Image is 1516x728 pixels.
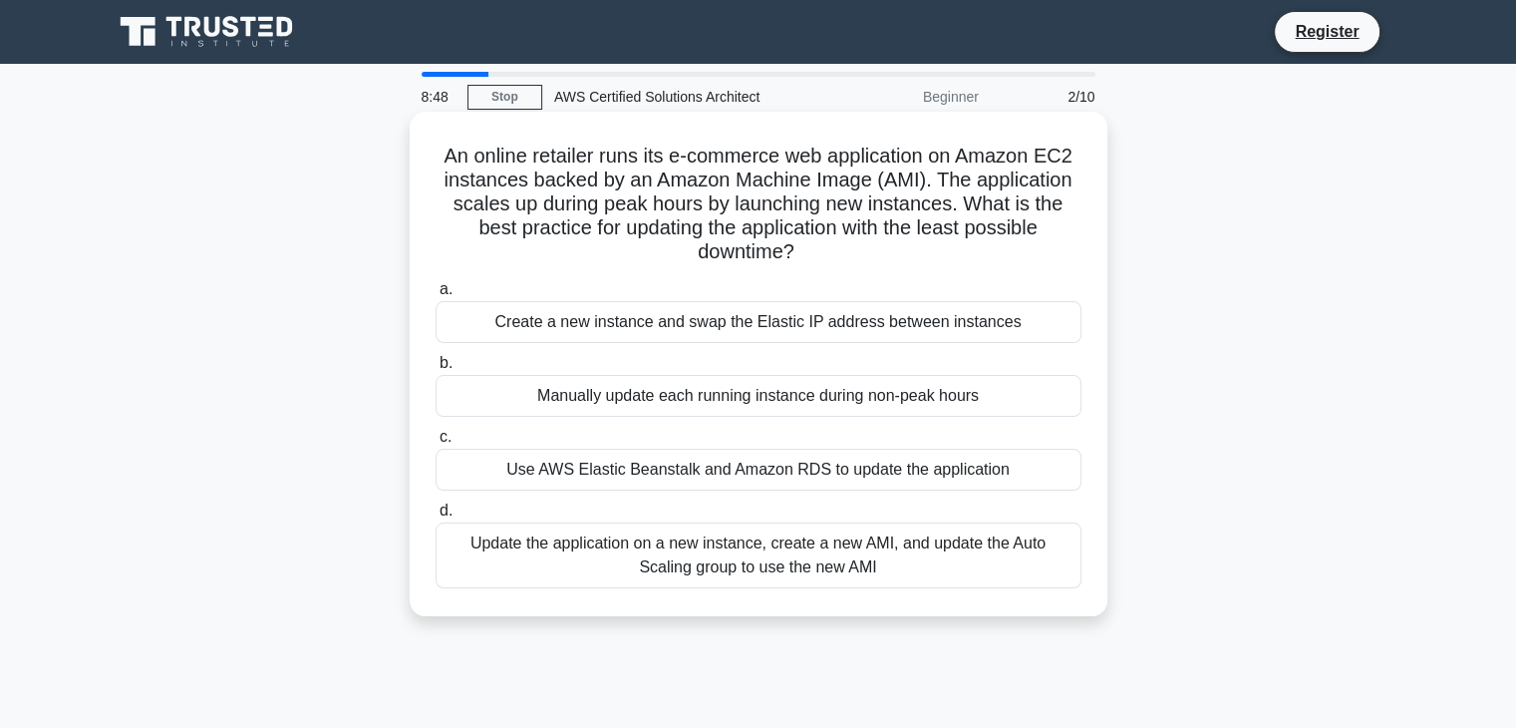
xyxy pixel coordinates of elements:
div: Beginner [816,77,991,117]
div: Update the application on a new instance, create a new AMI, and update the Auto Scaling group to ... [436,523,1081,588]
div: Use AWS Elastic Beanstalk and Amazon RDS to update the application [436,449,1081,491]
span: a. [440,280,453,297]
span: d. [440,502,453,519]
div: Create a new instance and swap the Elastic IP address between instances [436,301,1081,343]
span: c. [440,428,452,445]
div: Manually update each running instance during non-peak hours [436,375,1081,417]
div: 8:48 [410,77,467,117]
h5: An online retailer runs its e-commerce web application on Amazon EC2 instances backed by an Amazo... [434,144,1083,265]
a: Register [1283,19,1370,44]
div: AWS Certified Solutions Architect [542,77,816,117]
a: Stop [467,85,542,110]
div: 2/10 [991,77,1107,117]
span: b. [440,354,453,371]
